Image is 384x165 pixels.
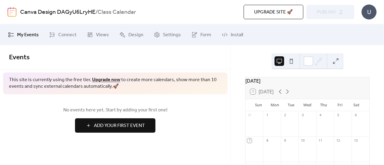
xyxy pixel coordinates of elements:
[265,138,269,143] div: 8
[353,113,358,117] div: 6
[95,7,97,18] b: /
[250,99,266,111] div: Sun
[128,31,143,39] span: Design
[266,99,283,111] div: Mon
[163,31,181,39] span: Settings
[92,75,120,84] a: Upgrade now
[318,138,322,143] div: 11
[82,27,113,43] a: Views
[9,118,221,133] a: Add Your First Event
[361,4,376,19] div: U
[265,113,269,117] div: 1
[245,77,369,84] div: [DATE]
[7,7,16,17] img: logo
[299,99,315,111] div: Wed
[332,99,348,111] div: Fri
[353,138,358,143] div: 13
[247,138,252,143] div: 7
[217,27,247,43] a: Install
[149,27,185,43] a: Settings
[4,27,43,43] a: My Events
[244,5,303,19] button: Upgrade site 🚀
[9,107,221,114] span: No events here yet. Start by adding your first one!
[94,122,145,129] span: Add Your First Event
[283,99,299,111] div: Tue
[96,31,109,39] span: Views
[17,31,39,39] span: My Events
[115,27,148,43] a: Design
[254,9,293,16] span: Upgrade site 🚀
[9,51,30,64] span: Events
[9,77,221,90] span: This site is currently using the free tier. to create more calendars, show more than 10 events an...
[336,113,340,117] div: 5
[283,138,287,143] div: 9
[20,7,95,18] a: Canva Design DAGyU6LryHE
[58,31,76,39] span: Connect
[45,27,81,43] a: Connect
[247,113,252,117] div: 31
[348,99,364,111] div: Sat
[97,7,136,18] b: Class Calendar
[300,138,305,143] div: 10
[318,113,322,117] div: 4
[283,113,287,117] div: 2
[231,31,243,39] span: Install
[187,27,216,43] a: Form
[75,118,155,133] button: Add Your First Event
[200,31,211,39] span: Form
[316,99,332,111] div: Thu
[300,113,305,117] div: 3
[336,138,340,143] div: 12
